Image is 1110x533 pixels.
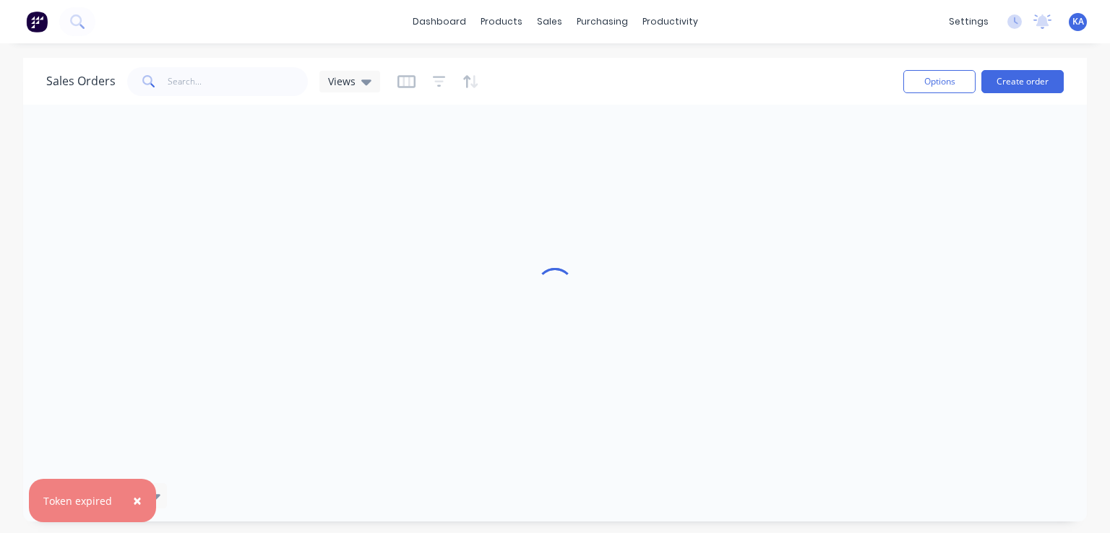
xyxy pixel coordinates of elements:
[43,493,112,508] div: Token expired
[328,74,356,89] span: Views
[26,11,48,32] img: Factory
[473,11,530,32] div: products
[119,483,156,518] button: Close
[903,70,976,93] button: Options
[1072,15,1084,28] span: KA
[569,11,635,32] div: purchasing
[635,11,705,32] div: productivity
[168,67,309,96] input: Search...
[981,70,1064,93] button: Create order
[942,11,996,32] div: settings
[530,11,569,32] div: sales
[46,74,116,88] h1: Sales Orders
[133,490,142,511] span: ×
[405,11,473,32] a: dashboard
